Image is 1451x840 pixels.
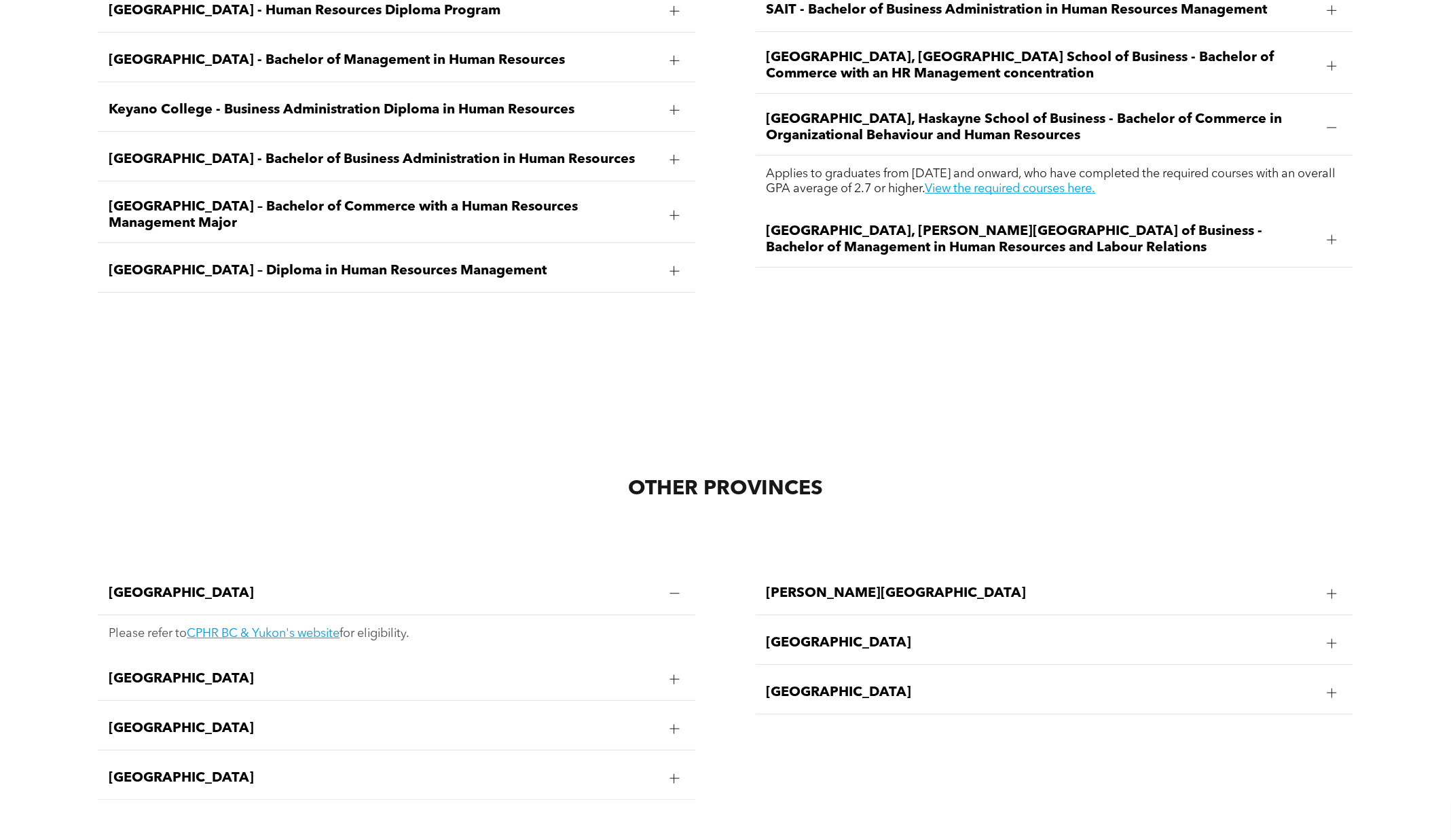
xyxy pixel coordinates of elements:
[109,720,659,737] span: [GEOGRAPHIC_DATA]
[109,671,659,687] span: [GEOGRAPHIC_DATA]
[767,635,1317,651] span: [GEOGRAPHIC_DATA]
[109,52,659,69] span: [GEOGRAPHIC_DATA] - Bachelor of Management in Human Resources
[109,3,659,19] span: [GEOGRAPHIC_DATA] - Human Resources Diploma Program
[109,199,659,232] span: [GEOGRAPHIC_DATA] – Bachelor of Commerce with a Human Resources Management Major
[767,168,1336,195] span: Applies to graduates from [DATE] and onward, who have completed the required courses with an over...
[767,2,1317,18] span: SAIT - Bachelor of Business Administration in Human Resources Management
[767,50,1317,82] span: [GEOGRAPHIC_DATA], [GEOGRAPHIC_DATA] School of Business - Bachelor of Commerce with an HR Managem...
[767,684,1317,701] span: [GEOGRAPHIC_DATA]
[109,770,659,786] span: [GEOGRAPHIC_DATA]
[109,626,684,641] p: Please refer to for eligibility.
[767,585,1317,602] span: [PERSON_NAME][GEOGRAPHIC_DATA]
[628,479,823,499] span: OTHER PROVINCES
[109,151,659,168] span: [GEOGRAPHIC_DATA] - Bachelor of Business Administration in Human Resources
[109,102,659,118] span: Keyano College - Business Administration Diploma in Human Resources
[109,585,659,602] span: [GEOGRAPHIC_DATA]
[109,263,659,279] span: [GEOGRAPHIC_DATA] – Diploma in Human Resources Management
[767,223,1317,256] span: [GEOGRAPHIC_DATA], [PERSON_NAME][GEOGRAPHIC_DATA] of Business - Bachelor of Management in Human R...
[767,111,1317,144] span: [GEOGRAPHIC_DATA], Haskayne School of Business - Bachelor of Commerce in Organizational Behaviour...
[187,627,339,640] a: CPHR BC & Yukon's website
[925,183,1096,195] a: View the required courses here.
